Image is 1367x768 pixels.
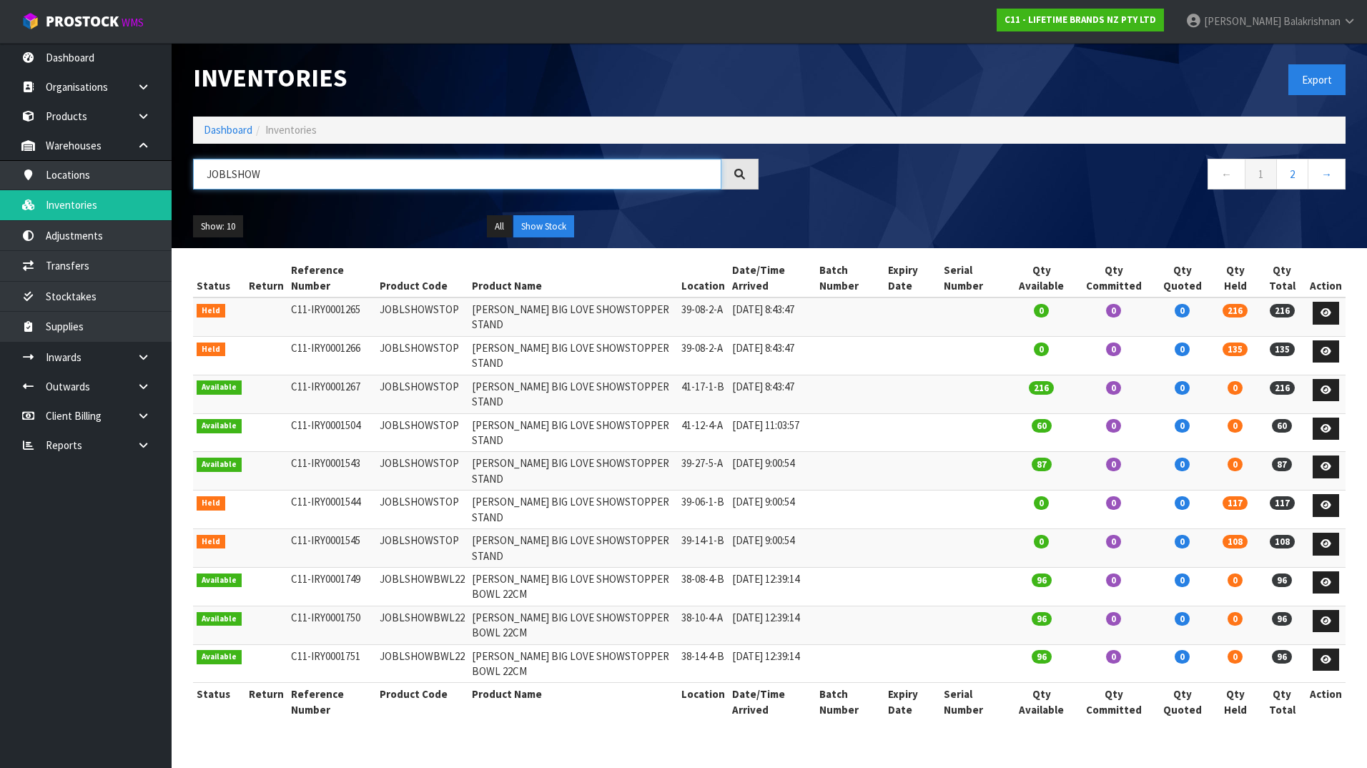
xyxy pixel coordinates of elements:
span: 0 [1106,343,1121,356]
th: Qty Held [1213,683,1258,721]
td: C11-IRY0001750 [287,606,377,644]
td: 39-08-2-A [678,336,729,375]
td: 39-27-5-A [678,452,729,491]
td: [DATE] 12:39:14 [729,567,816,606]
th: Action [1306,683,1346,721]
span: 0 [1034,343,1049,356]
th: Qty Committed [1075,259,1152,297]
span: 117 [1223,496,1248,510]
a: → [1308,159,1346,189]
a: Dashboard [204,123,252,137]
td: [DATE] 9:00:54 [729,491,816,529]
td: 38-10-4-A [678,606,729,644]
td: JOBLSHOWSTOP [376,375,468,413]
th: Location [678,259,729,297]
button: Show: 10 [193,215,243,238]
span: 108 [1270,535,1295,548]
span: 0 [1106,496,1121,510]
nav: Page navigation [780,159,1346,194]
th: Return [245,259,287,297]
td: JOBLSHOWSTOP [376,297,468,336]
th: Qty Committed [1075,683,1152,721]
td: 39-06-1-B [678,491,729,529]
img: cube-alt.png [21,12,39,30]
span: 0 [1228,381,1243,395]
td: JOBLSHOWSTOP [376,336,468,375]
td: C11-IRY0001545 [287,529,377,568]
td: 38-14-4-B [678,644,729,683]
span: 0 [1106,612,1121,626]
th: Date/Time Arrived [729,683,816,721]
a: ← [1208,159,1245,189]
th: Batch Number [816,259,884,297]
span: 0 [1106,419,1121,433]
h1: Inventories [193,64,759,92]
span: Available [197,573,242,588]
td: [DATE] 8:43:47 [729,336,816,375]
td: JOBLSHOWSTOP [376,452,468,491]
th: Qty Quoted [1153,259,1213,297]
th: Qty Total [1258,683,1306,721]
td: JOBLSHOWBWL22 [376,567,468,606]
td: [PERSON_NAME] BIG LOVE SHOWSTOPPER STAND [468,529,678,568]
td: [PERSON_NAME] BIG LOVE SHOWSTOPPER BOWL 22CM [468,644,678,683]
span: 135 [1223,343,1248,356]
span: 108 [1223,535,1248,548]
td: [DATE] 12:39:14 [729,644,816,683]
span: 0 [1106,304,1121,317]
td: [PERSON_NAME] BIG LOVE SHOWSTOPPER STAND [468,336,678,375]
th: Location [678,683,729,721]
td: [DATE] 11:03:57 [729,413,816,452]
td: [PERSON_NAME] BIG LOVE SHOWSTOPPER BOWL 22CM [468,606,678,644]
th: Product Name [468,683,678,721]
span: 0 [1175,496,1190,510]
th: Product Code [376,259,468,297]
span: 87 [1032,458,1052,471]
span: 96 [1032,612,1052,626]
span: 87 [1272,458,1292,471]
span: 60 [1032,419,1052,433]
td: C11-IRY0001266 [287,336,377,375]
strong: C11 - LIFETIME BRANDS NZ PTY LTD [1005,14,1156,26]
td: 41-12-4-A [678,413,729,452]
th: Qty Quoted [1153,683,1213,721]
th: Reference Number [287,683,377,721]
span: 0 [1106,381,1121,395]
th: Serial Number [940,259,1008,297]
td: [PERSON_NAME] BIG LOVE SHOWSTOPPER STAND [468,413,678,452]
td: C11-IRY0001267 [287,375,377,413]
span: Inventories [265,123,317,137]
span: 216 [1223,304,1248,317]
th: Product Code [376,683,468,721]
span: 0 [1034,304,1049,317]
span: 0 [1228,419,1243,433]
span: 0 [1175,343,1190,356]
span: 216 [1270,304,1295,317]
td: JOBLSHOWSTOP [376,529,468,568]
th: Expiry Date [884,259,940,297]
td: 41-17-1-B [678,375,729,413]
span: ProStock [46,12,119,31]
span: 0 [1106,650,1121,664]
th: Return [245,683,287,721]
span: 0 [1228,612,1243,626]
td: JOBLSHOWSTOP [376,491,468,529]
span: 0 [1228,573,1243,587]
td: C11-IRY0001504 [287,413,377,452]
input: Search inventories [193,159,721,189]
button: Export [1288,64,1346,95]
span: 96 [1272,573,1292,587]
span: Available [197,458,242,472]
span: Held [197,304,225,318]
td: JOBLSHOWBWL22 [376,606,468,644]
span: 96 [1032,650,1052,664]
td: [PERSON_NAME] BIG LOVE SHOWSTOPPER STAND [468,491,678,529]
td: C11-IRY0001544 [287,491,377,529]
th: Qty Total [1258,259,1306,297]
td: [DATE] 8:43:47 [729,297,816,336]
span: Available [197,380,242,395]
span: 0 [1175,650,1190,664]
span: 0 [1175,304,1190,317]
button: All [487,215,512,238]
th: Batch Number [816,683,884,721]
